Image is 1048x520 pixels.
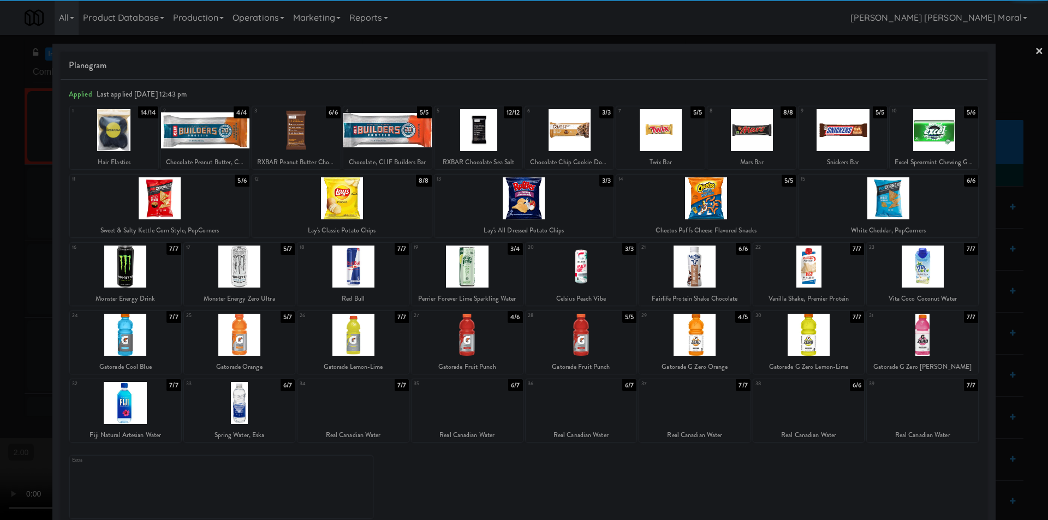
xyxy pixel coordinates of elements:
div: 34 [300,379,353,388]
div: 7/7 [964,311,978,323]
div: Lay's All Dressed Potato Chips [434,224,614,237]
div: 5/5 [622,311,636,323]
div: RXBAR Chocolate Sea Salt [436,156,521,169]
div: 5/6 [964,106,978,118]
div: Chocolate, CLIF Builders Bar [345,156,430,169]
div: Monster Energy Zero Ultra [184,292,295,306]
div: Mars Bar [709,156,794,169]
div: Spring Water, Eska [186,428,294,442]
div: 6/6 [964,175,978,187]
div: Hair Elastics [72,156,157,169]
div: 38 [755,379,809,388]
div: Vanilla Shake, Premier Protein [755,292,863,306]
div: Gatorade G Zero [PERSON_NAME] [868,360,976,374]
div: Monster Energy Drink [72,292,180,306]
div: 7/7 [395,243,409,255]
div: 193/4Perrier Forever Lime Sparkling Water [412,243,523,306]
div: Gatorade G Zero Orange [639,360,751,374]
div: 95/5Snickers Bar [799,106,887,169]
div: Fairlife Protein Shake Chocolate [639,292,751,306]
div: Snickers Bar [799,156,887,169]
div: 2 [163,106,205,116]
div: 36 [528,379,581,388]
div: Cheetos Puffs Cheese Flavored Snacks [616,224,796,237]
div: Celsius Peach Vibe [527,292,635,306]
div: Gatorade G Zero Lemon-Lime [755,360,863,374]
div: Vita Coco Coconut Water [867,292,978,306]
div: Perrier Forever Lime Sparkling Water [412,292,523,306]
div: 397/7Real Canadian Water [867,379,978,442]
div: 247/7Gatorade Cool Blue [70,311,181,374]
div: Real Canadian Water [753,428,865,442]
div: 216/6Fairlife Protein Shake Chocolate [639,243,751,306]
div: 7/7 [850,243,864,255]
div: Gatorade Orange [184,360,295,374]
div: 3/3 [599,106,614,118]
div: Mars Bar [707,156,796,169]
div: Real Canadian Water [299,428,407,442]
div: RXBAR Peanut Butter Chocolate [252,156,341,169]
div: 7/7 [395,311,409,323]
div: Cheetos Puffs Cheese Flavored Snacks [618,224,794,237]
div: Twix Bar [618,156,703,169]
div: 18 [300,243,353,252]
div: Gatorade G Zero Lemon-Lime [753,360,865,374]
div: 12/12 [504,106,523,118]
div: 267/7Gatorade Lemon-Lime [297,311,409,374]
div: Lay's Classic Potato Chips [252,224,432,237]
div: Chocolate Chip Cookie Dough, Quest Nutrition Protein Bar [527,156,612,169]
div: 8 [710,106,752,116]
span: Applied [69,89,92,99]
div: 29 [641,311,695,320]
div: 7/7 [964,379,978,391]
div: Monster Energy Drink [70,292,181,306]
div: Real Canadian Water [641,428,749,442]
div: 5/7 [281,311,295,323]
div: Sweet & Salty Kettle Corn Style, PopCorners [70,224,249,237]
div: 45/5Chocolate, CLIF Builders Bar [343,106,432,169]
div: RXBAR Chocolate Sea Salt [434,156,523,169]
div: Gatorade Lemon-Lime [297,360,409,374]
div: Red Bull [299,292,407,306]
div: Gatorade Orange [186,360,294,374]
div: 15 [801,175,888,184]
div: Real Canadian Water [755,428,863,442]
div: 386/6Real Canadian Water [753,379,865,442]
div: 512/12RXBAR Chocolate Sea Salt [434,106,523,169]
div: 115/6Sweet & Salty Kettle Corn Style, PopCorners [70,175,249,237]
div: 10 [892,106,934,116]
div: 32 [72,379,126,388]
div: 203/3Celsius Peach Vibe [526,243,637,306]
div: 7/7 [166,311,181,323]
div: Real Canadian Water [868,428,976,442]
div: Real Canadian Water [526,428,637,442]
div: 13 [437,175,524,184]
div: Gatorade Lemon-Lime [299,360,407,374]
div: 4/6 [508,311,522,323]
div: Gatorade Fruit Punch [412,360,523,374]
div: 4/4 [234,106,249,118]
div: 327/7Fiji Natural Artesian Water [70,379,181,442]
div: 307/7Gatorade G Zero Lemon-Lime [753,311,865,374]
div: 366/7Real Canadian Water [526,379,637,442]
div: 7 [618,106,660,116]
div: 37 [641,379,695,388]
div: 347/7Real Canadian Water [297,379,409,442]
div: 8/8 [781,106,796,118]
div: 5/5 [690,106,705,118]
div: 6/6 [736,243,750,255]
div: Hair Elastics [70,156,158,169]
span: Planogram [69,57,979,74]
div: 6/7 [508,379,522,391]
div: 17 [186,243,240,252]
div: 23 [869,243,922,252]
div: 237/7Vita Coco Coconut Water [867,243,978,306]
div: 5/5 [873,106,887,118]
div: 5/5 [417,106,431,118]
div: 63/3Chocolate Chip Cookie Dough, Quest Nutrition Protein Bar [525,106,614,169]
div: Perrier Forever Lime Sparkling Water [413,292,521,306]
div: Gatorade Cool Blue [72,360,180,374]
div: 128/8Lay's Classic Potato Chips [252,175,432,237]
div: 145/5Cheetos Puffs Cheese Flavored Snacks [616,175,796,237]
div: 19 [414,243,467,252]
